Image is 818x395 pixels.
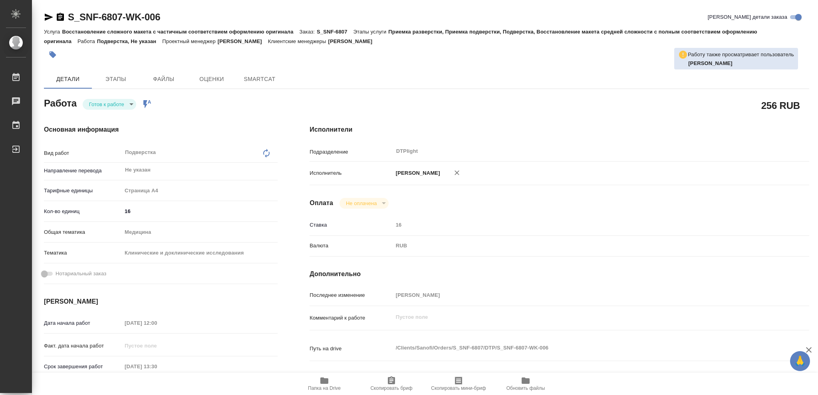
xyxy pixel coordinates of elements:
p: Факт. дата начала работ [44,342,122,350]
p: Подверстка, Не указан [97,38,163,44]
p: Заказ: [300,29,317,35]
span: 🙏 [793,353,807,369]
input: ✎ Введи что-нибудь [122,205,278,217]
h4: Оплата [310,198,333,208]
p: Комментарий к работе [310,314,393,322]
button: Папка на Drive [291,373,358,395]
p: Тарифные единицы [44,187,122,195]
p: Валюта [310,242,393,250]
p: Подразделение [310,148,393,156]
div: Готов к работе [340,198,389,209]
p: Клиентские менеджеры [268,38,328,44]
button: 🙏 [790,351,810,371]
p: Последнее изменение [310,291,393,299]
h4: Исполнители [310,125,809,134]
p: Путь на drive [310,345,393,353]
div: Готов к работе [83,99,136,110]
input: Пустое поле [393,219,768,231]
button: Готов к работе [87,101,127,108]
p: [PERSON_NAME] [328,38,378,44]
p: Кол-во единиц [44,207,122,215]
p: Работу также просматривает пользователь [688,51,794,59]
input: Пустое поле [122,361,192,372]
p: Этапы услуги [353,29,389,35]
button: Скопировать ссылку [56,12,65,22]
h2: 256 RUB [761,99,800,112]
p: [PERSON_NAME] [393,169,440,177]
h2: Работа [44,95,77,110]
p: [PERSON_NAME] [218,38,268,44]
h4: [PERSON_NAME] [44,297,278,306]
span: Файлы [145,74,183,84]
p: Ставка [310,221,393,229]
p: Проектный менеджер [162,38,217,44]
div: Медицина [122,225,278,239]
h4: Основная информация [44,125,278,134]
span: Скопировать бриф [370,385,412,391]
span: Папка на Drive [308,385,341,391]
div: RUB [393,239,768,253]
span: Детали [49,74,87,84]
span: Обновить файлы [506,385,545,391]
a: S_SNF-6807-WK-006 [68,12,160,22]
b: [PERSON_NAME] [688,60,733,66]
div: Страница А4 [122,184,278,197]
button: Добавить тэг [44,46,62,63]
input: Пустое поле [122,317,192,329]
p: Общая тематика [44,228,122,236]
p: Приемка разверстки, Приемка подверстки, Подверстка, Восстановление макета средней сложности с пол... [44,29,757,44]
span: Нотариальный заказ [56,270,106,278]
p: S_SNF-6807 [317,29,353,35]
textarea: /Clients/Sanofi/Orders/S_SNF-6807/DTP/S_SNF-6807-WK-006 [393,341,768,355]
p: Дата начала работ [44,319,122,327]
span: Скопировать мини-бриф [431,385,486,391]
p: Тематика [44,249,122,257]
p: Направление перевода [44,167,122,175]
span: SmartCat [240,74,279,84]
button: Скопировать ссылку для ЯМессенджера [44,12,54,22]
button: Удалить исполнителя [448,164,466,182]
button: Обновить файлы [492,373,559,395]
button: Скопировать мини-бриф [425,373,492,395]
p: Срок завершения работ [44,363,122,371]
span: Оценки [193,74,231,84]
p: Вид работ [44,149,122,157]
div: Клинические и доклинические исследования [122,246,278,260]
button: Скопировать бриф [358,373,425,395]
h4: Дополнительно [310,269,809,279]
p: Исполнитель [310,169,393,177]
span: Этапы [97,74,135,84]
button: Не оплачена [343,200,379,207]
span: [PERSON_NAME] детали заказа [708,13,787,21]
p: Восстановление сложного макета с частичным соответствием оформлению оригинала [62,29,299,35]
input: Пустое поле [122,340,192,352]
p: Услуга [44,29,62,35]
p: Работа [77,38,97,44]
input: Пустое поле [393,289,768,301]
p: Васильева Наталья [688,59,794,67]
